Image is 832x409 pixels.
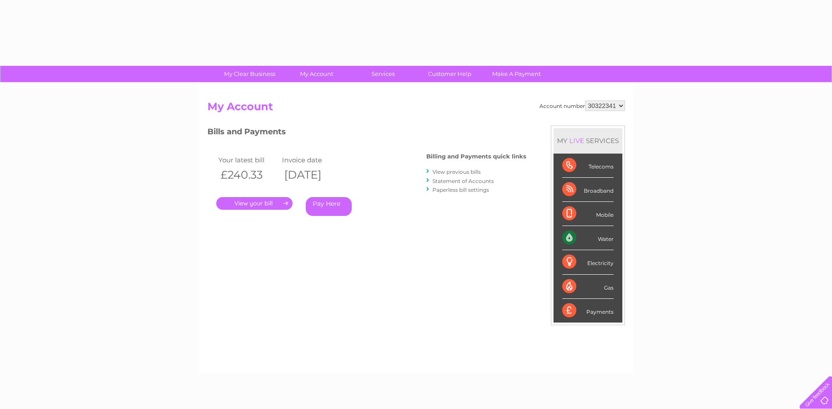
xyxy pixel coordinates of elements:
div: Payments [562,299,614,323]
a: Make A Payment [480,66,553,82]
h2: My Account [207,100,625,117]
div: Electricity [562,250,614,274]
div: Water [562,226,614,250]
div: LIVE [568,136,586,145]
a: Customer Help [414,66,486,82]
td: Your latest bill [216,154,280,166]
th: £240.33 [216,166,280,184]
a: Pay Here [306,197,352,216]
a: Paperless bill settings [432,187,489,193]
div: MY SERVICES [553,128,622,153]
h4: Billing and Payments quick links [426,153,526,160]
a: . [216,197,293,210]
a: Services [347,66,419,82]
h3: Bills and Payments [207,126,526,141]
a: My Clear Business [214,66,286,82]
div: Mobile [562,202,614,226]
div: Account number [539,100,625,111]
div: Gas [562,275,614,299]
td: Invoice date [280,154,343,166]
div: Telecoms [562,154,614,178]
th: [DATE] [280,166,343,184]
div: Broadband [562,178,614,202]
a: My Account [280,66,353,82]
a: View previous bills [432,169,481,175]
a: Statement of Accounts [432,178,494,184]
